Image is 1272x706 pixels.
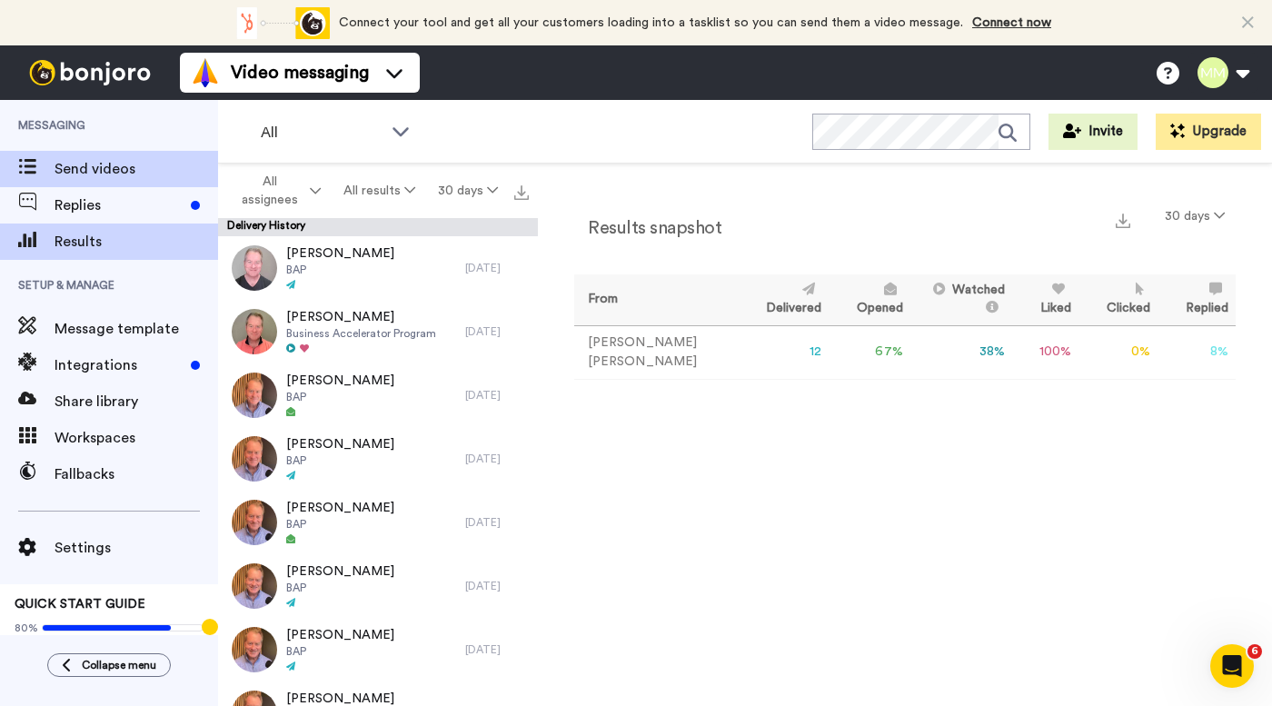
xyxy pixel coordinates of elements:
[286,517,394,532] span: BAP
[286,453,394,468] span: BAP
[47,653,171,677] button: Collapse menu
[218,363,538,427] a: [PERSON_NAME]BAP[DATE]
[574,325,738,379] td: [PERSON_NAME] [PERSON_NAME]
[218,427,538,491] a: [PERSON_NAME]BAP[DATE]
[55,391,218,413] span: Share library
[191,58,220,87] img: vm-color.svg
[910,274,1013,325] th: Watched
[232,309,277,354] img: 9e043665-3c67-4435-8631-b63694811130-thumb.jpg
[1154,200,1236,233] button: 30 days
[738,274,829,325] th: Delivered
[1158,274,1236,325] th: Replied
[1012,274,1078,325] th: Liked
[286,499,394,517] span: [PERSON_NAME]
[829,325,910,379] td: 67 %
[232,627,277,672] img: 2ac30b1f-5b1b-4065-b1a7-441bf86bb740-thumb.jpg
[286,308,436,326] span: [PERSON_NAME]
[232,563,277,609] img: 436ce7f5-54fd-459a-9809-878da3eca7d8-thumb.jpg
[738,325,829,379] td: 12
[222,165,333,216] button: All assignees
[286,435,394,453] span: [PERSON_NAME]
[231,60,369,85] span: Video messaging
[286,372,394,390] span: [PERSON_NAME]
[202,619,218,635] div: Tooltip anchor
[465,515,529,530] div: [DATE]
[22,60,158,85] img: bj-logo-header-white.svg
[15,621,38,635] span: 80%
[910,325,1013,379] td: 38 %
[55,318,218,340] span: Message template
[509,177,534,204] button: Export all results that match these filters now.
[1048,114,1138,150] button: Invite
[286,326,436,341] span: Business Accelerator Program
[218,491,538,554] a: [PERSON_NAME]BAP[DATE]
[218,218,538,236] div: Delivery History
[55,231,218,253] span: Results
[55,427,218,449] span: Workspaces
[286,244,394,263] span: [PERSON_NAME]
[15,598,145,611] span: QUICK START GUIDE
[218,554,538,618] a: [PERSON_NAME]BAP[DATE]
[55,463,218,485] span: Fallbacks
[82,658,156,672] span: Collapse menu
[286,390,394,404] span: BAP
[55,354,184,376] span: Integrations
[972,16,1051,29] a: Connect now
[1110,206,1136,233] button: Export a summary of each team member’s results that match this filter now.
[465,579,529,593] div: [DATE]
[218,236,538,300] a: [PERSON_NAME]BAP[DATE]
[514,185,529,200] img: export.svg
[232,245,277,291] img: f9a1e324-c8c7-4048-83d6-9f91b00c71e4-thumb.jpg
[465,324,529,339] div: [DATE]
[574,274,738,325] th: From
[232,373,277,418] img: 893ae91c-3848-48b6-8279-fd8ea590b3cd-thumb.jpg
[232,436,277,482] img: 774417e3-27aa-4421-8160-8d542b8b9639-thumb.jpg
[261,122,383,144] span: All
[465,388,529,403] div: [DATE]
[426,174,509,207] button: 30 days
[465,261,529,275] div: [DATE]
[574,218,721,238] h2: Results snapshot
[1210,644,1254,688] iframe: Intercom live chat
[218,618,538,681] a: [PERSON_NAME]BAP[DATE]
[1116,214,1130,228] img: export.svg
[333,174,427,207] button: All results
[232,500,277,545] img: bb0f3d4e-8ffa-45df-bc7d-8f04b68115da-thumb.jpg
[55,537,218,559] span: Settings
[1156,114,1261,150] button: Upgrade
[233,173,306,209] span: All assignees
[1078,325,1158,379] td: 0 %
[1012,325,1078,379] td: 100 %
[829,274,910,325] th: Opened
[286,562,394,581] span: [PERSON_NAME]
[55,194,184,216] span: Replies
[339,16,963,29] span: Connect your tool and get all your customers loading into a tasklist so you can send them a video...
[230,7,330,39] div: animation
[465,452,529,466] div: [DATE]
[218,300,538,363] a: [PERSON_NAME]Business Accelerator Program[DATE]
[286,581,394,595] span: BAP
[1078,274,1158,325] th: Clicked
[286,644,394,659] span: BAP
[1247,644,1262,659] span: 6
[1158,325,1236,379] td: 8 %
[286,626,394,644] span: [PERSON_NAME]
[286,263,394,277] span: BAP
[465,642,529,657] div: [DATE]
[55,158,218,180] span: Send videos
